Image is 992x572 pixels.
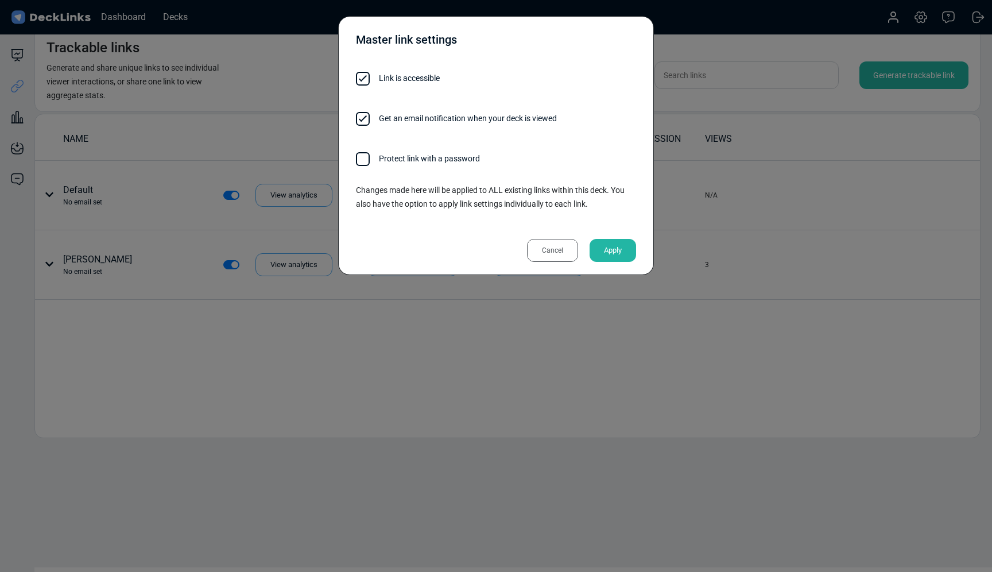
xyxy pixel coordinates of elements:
[356,112,636,125] label: Get an email notification when your deck is viewed
[356,72,636,84] label: Link is accessible
[527,239,578,262] div: Cancel
[356,31,457,54] div: Master link settings
[590,239,636,262] div: Apply
[356,152,636,165] label: Protect link with a password
[356,185,625,208] small: Changes made here will be applied to ALL existing links within this deck. You also have the optio...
